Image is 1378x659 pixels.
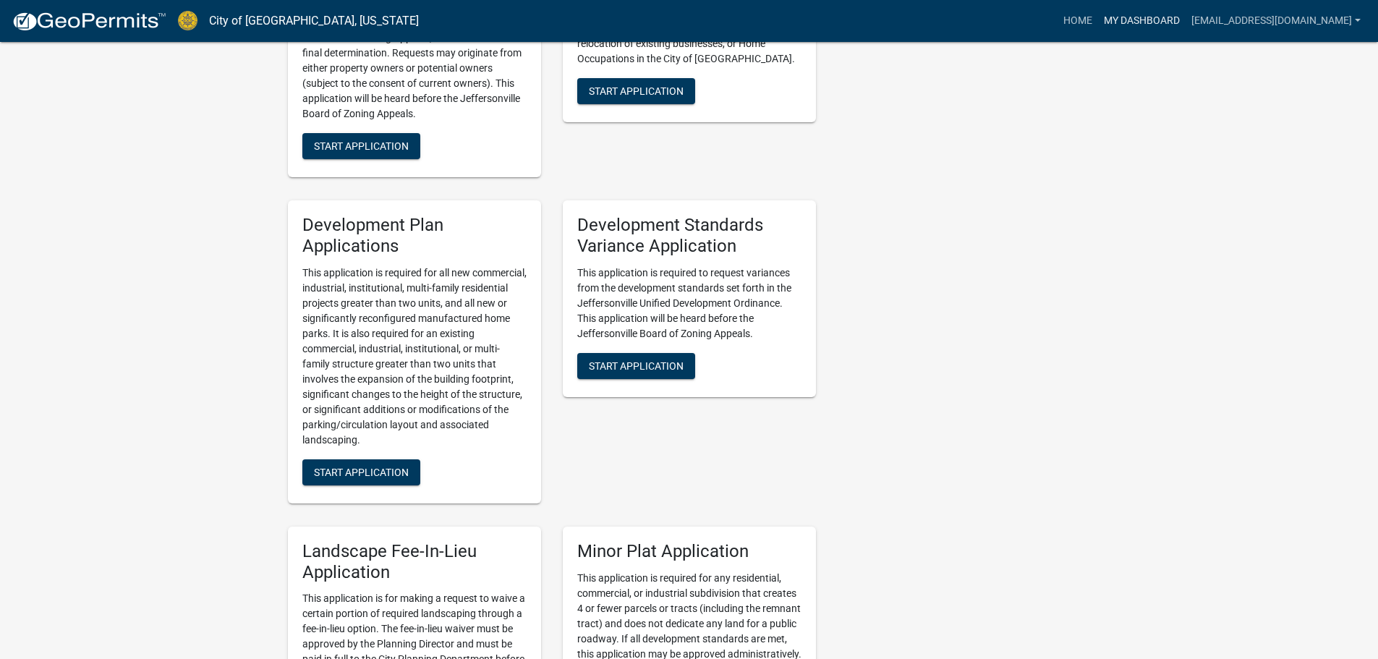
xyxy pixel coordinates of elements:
p: This application is required to request variances from the development standards set forth in the... [577,265,801,341]
button: Start Application [577,353,695,379]
button: Start Application [577,78,695,104]
button: Start Application [302,459,420,485]
span: Start Application [589,360,684,371]
span: Start Application [314,466,409,477]
a: My Dashboard [1098,7,1186,35]
span: Start Application [589,85,684,97]
h5: Landscape Fee-In-Lieu Application [302,541,527,583]
a: [EMAIL_ADDRESS][DOMAIN_NAME] [1186,7,1366,35]
a: City of [GEOGRAPHIC_DATA], [US_STATE] [209,9,419,33]
p: This permit is required for all new businesses, the relocation of existing businesses, or Home Oc... [577,21,801,67]
h5: Development Standards Variance Application [577,215,801,257]
span: Start Application [314,140,409,152]
h5: Development Plan Applications [302,215,527,257]
img: City of Jeffersonville, Indiana [178,11,197,30]
button: Start Application [302,133,420,159]
h5: Minor Plat Application [577,541,801,562]
p: This application is required for all new commercial, industrial, institutional, multi-family resi... [302,265,527,448]
a: Home [1058,7,1098,35]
